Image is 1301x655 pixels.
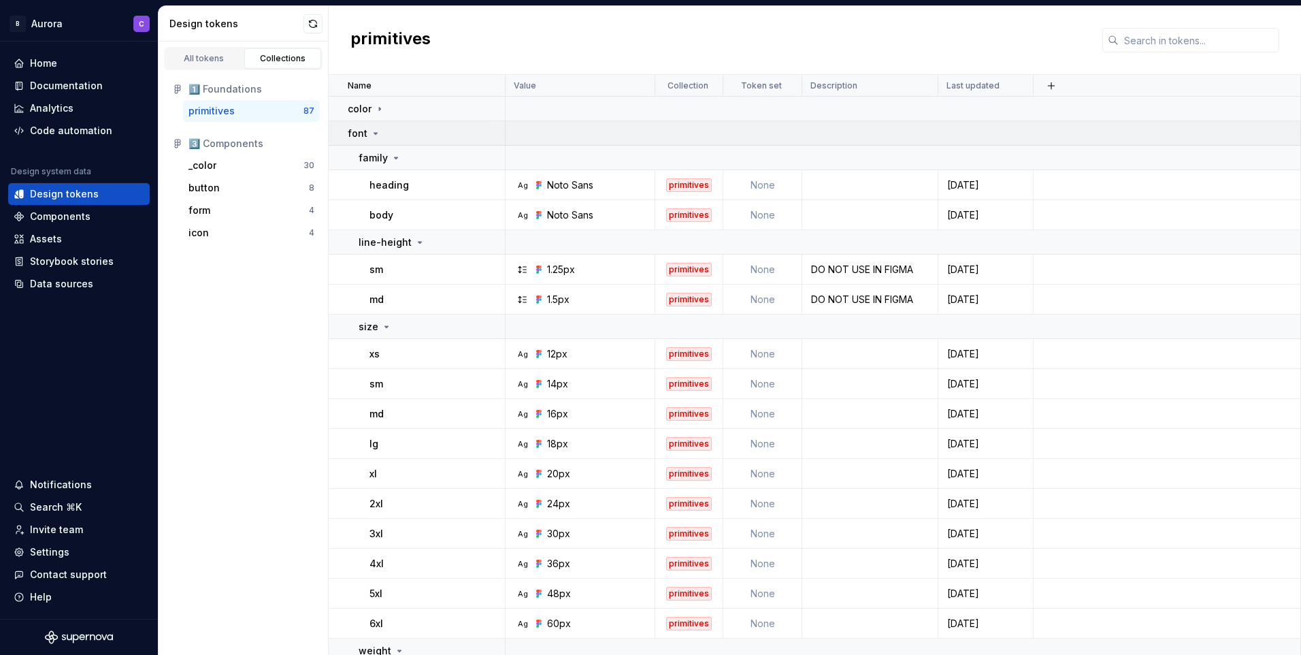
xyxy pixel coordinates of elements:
[8,206,150,227] a: Components
[939,437,1032,451] div: [DATE]
[723,429,802,459] td: None
[723,170,802,200] td: None
[666,527,712,541] div: primitives
[8,586,150,608] button: Help
[517,558,528,569] div: Ag
[369,497,383,511] p: 2xl
[8,251,150,272] a: Storybook stories
[183,222,320,244] a: icon4
[8,183,150,205] a: Design tokens
[547,293,570,306] div: 1.5px
[723,285,802,315] td: None
[8,97,150,119] a: Analytics
[183,155,320,176] button: _color30
[547,407,568,421] div: 16px
[45,630,113,644] svg: Supernova Logo
[369,178,409,192] p: heading
[517,379,528,389] div: Ag
[183,177,320,199] button: button8
[939,617,1032,630] div: [DATE]
[8,273,150,295] a: Data sources
[30,255,114,268] div: Storybook stories
[723,399,802,429] td: None
[517,349,528,360] div: Ag
[8,496,150,518] button: Search ⌘K
[11,166,91,177] div: Design system data
[183,199,320,221] a: form4
[369,437,378,451] p: lg
[8,228,150,250] a: Assets
[369,617,383,630] p: 6xl
[8,120,150,142] a: Code automation
[547,208,593,222] div: Noto Sans
[666,293,712,306] div: primitives
[188,137,314,150] div: 3️⃣ Components
[723,549,802,579] td: None
[309,205,314,216] div: 4
[666,467,712,481] div: primitives
[139,18,144,29] div: C
[348,127,367,140] p: font
[10,16,26,32] div: B
[517,210,528,221] div: Ag
[939,407,1032,421] div: [DATE]
[369,557,384,571] p: 4xl
[517,528,528,539] div: Ag
[30,478,92,492] div: Notifications
[30,277,93,291] div: Data sources
[723,609,802,639] td: None
[188,159,216,172] div: _color
[30,57,57,70] div: Home
[517,618,528,629] div: Ag
[30,523,83,537] div: Invite team
[359,151,388,165] p: family
[188,104,235,118] div: primitives
[8,474,150,496] button: Notifications
[188,204,210,217] div: form
[3,9,155,38] button: BAuroraC
[517,588,528,599] div: Ag
[723,369,802,399] td: None
[723,489,802,519] td: None
[547,178,593,192] div: Noto Sans
[547,617,571,630] div: 60px
[188,226,209,240] div: icon
[303,106,314,116] div: 87
[547,557,570,571] div: 36px
[939,557,1032,571] div: [DATE]
[939,497,1032,511] div: [DATE]
[517,498,528,509] div: Ag
[369,587,382,601] p: 5xl
[517,468,528,479] div: Ag
[348,80,372,91] p: Name
[939,467,1032,481] div: [DATE]
[939,377,1032,391] div: [DATE]
[939,347,1032,361] div: [DATE]
[547,347,567,361] div: 12px
[369,527,383,541] p: 3xl
[350,28,431,52] h2: primitives
[939,587,1032,601] div: [DATE]
[666,617,712,630] div: primitives
[303,160,314,171] div: 30
[547,587,571,601] div: 48px
[666,178,712,192] div: primitives
[170,53,238,64] div: All tokens
[723,459,802,489] td: None
[547,497,570,511] div: 24px
[666,497,712,511] div: primitives
[31,17,63,31] div: Aurora
[517,438,528,449] div: Ag
[547,527,570,541] div: 30px
[803,293,937,306] div: DO NOT USE IN FIGMA
[30,232,62,246] div: Assets
[723,255,802,285] td: None
[741,80,782,91] p: Token set
[369,263,383,276] p: sm
[188,181,220,195] div: button
[939,293,1032,306] div: [DATE]
[723,579,802,609] td: None
[666,263,712,276] div: primitives
[183,100,320,122] a: primitives87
